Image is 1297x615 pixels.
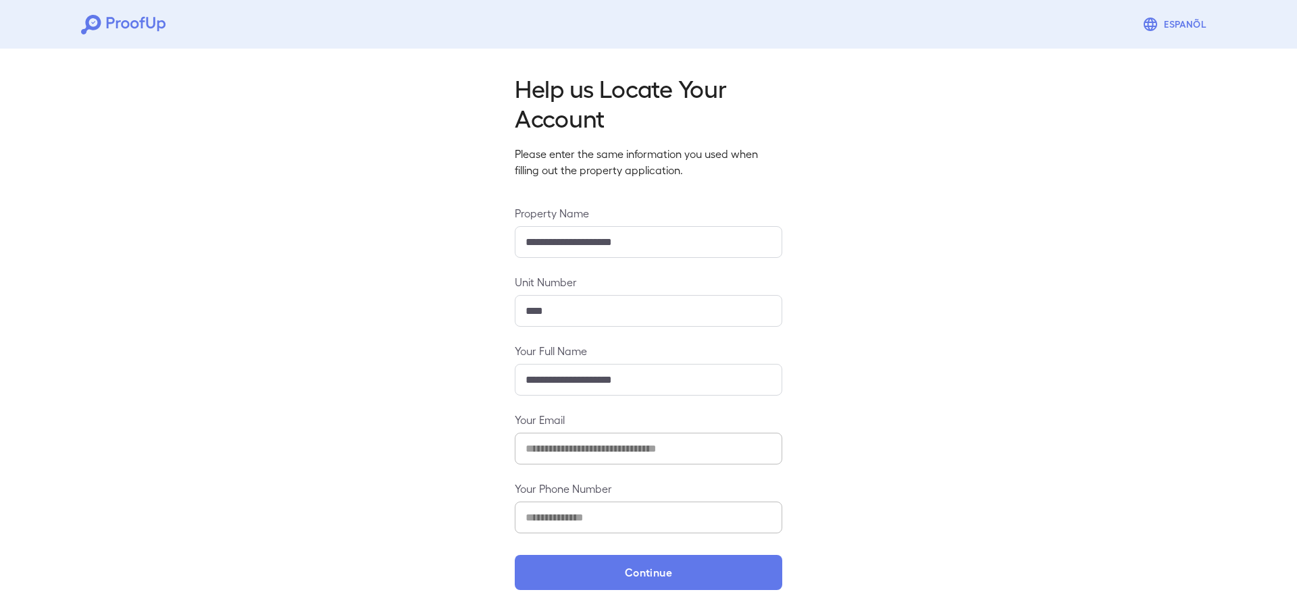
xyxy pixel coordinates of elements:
label: Your Full Name [515,343,782,358]
label: Unit Number [515,274,782,290]
h2: Help us Locate Your Account [515,73,782,132]
label: Property Name [515,205,782,221]
label: Your Phone Number [515,481,782,496]
label: Your Email [515,412,782,427]
p: Please enter the same information you used when filling out the property application. [515,146,782,178]
button: Continue [515,555,782,590]
button: Espanõl [1137,11,1216,38]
